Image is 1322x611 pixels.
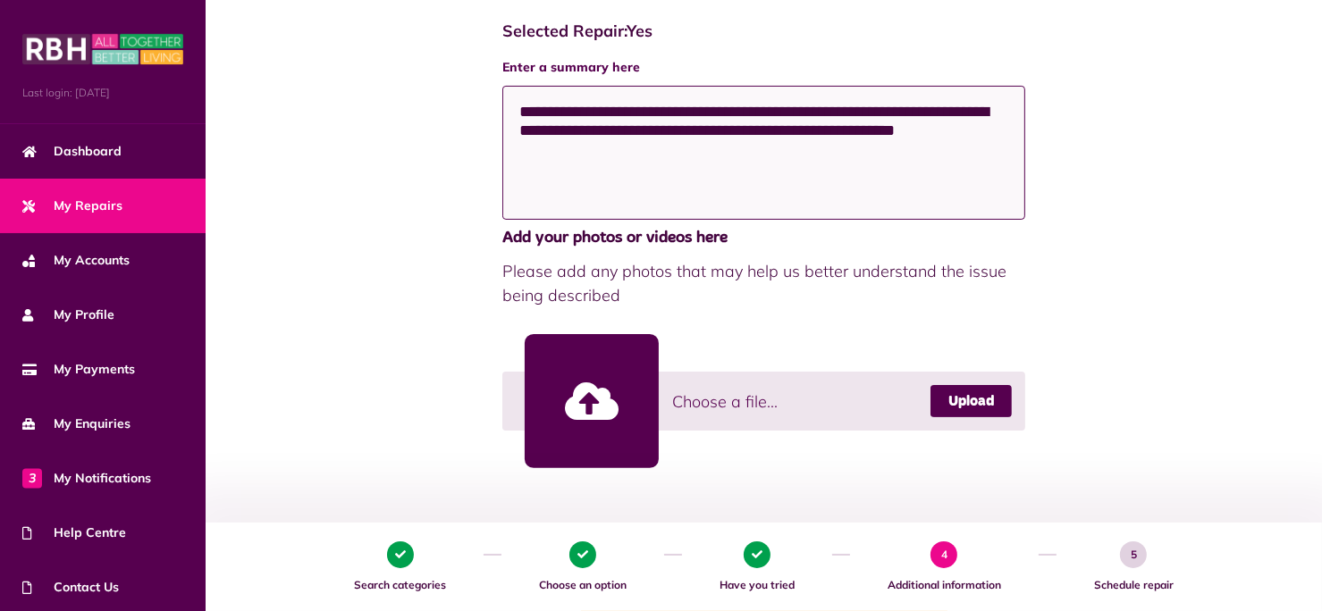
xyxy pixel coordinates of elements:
[22,469,151,488] span: My Notifications
[1120,541,1147,568] span: 5
[502,21,1025,41] h4: Selected Repair: Yes
[22,251,130,270] span: My Accounts
[22,197,122,215] span: My Repairs
[510,577,655,593] span: Choose an option
[691,577,823,593] span: Have you tried
[502,259,1025,307] span: Please add any photos that may help us better understand the issue being described
[22,414,131,433] span: My Enquiries
[22,142,122,161] span: Dashboard
[672,389,778,414] span: Choose a file...
[930,385,1012,417] a: Upload
[569,541,596,568] span: 2
[22,305,114,324] span: My Profile
[502,226,1025,250] span: Add your photos or videos here
[22,31,183,67] img: MyRBH
[22,468,42,488] span: 3
[502,58,1025,77] label: Enter a summary here
[22,85,183,101] span: Last login: [DATE]
[22,360,135,379] span: My Payments
[387,541,414,568] span: 1
[22,578,119,597] span: Contact Us
[930,541,957,568] span: 4
[22,523,126,542] span: Help Centre
[744,541,770,568] span: 3
[325,577,475,593] span: Search categories
[859,577,1030,593] span: Additional information
[1065,577,1202,593] span: Schedule repair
